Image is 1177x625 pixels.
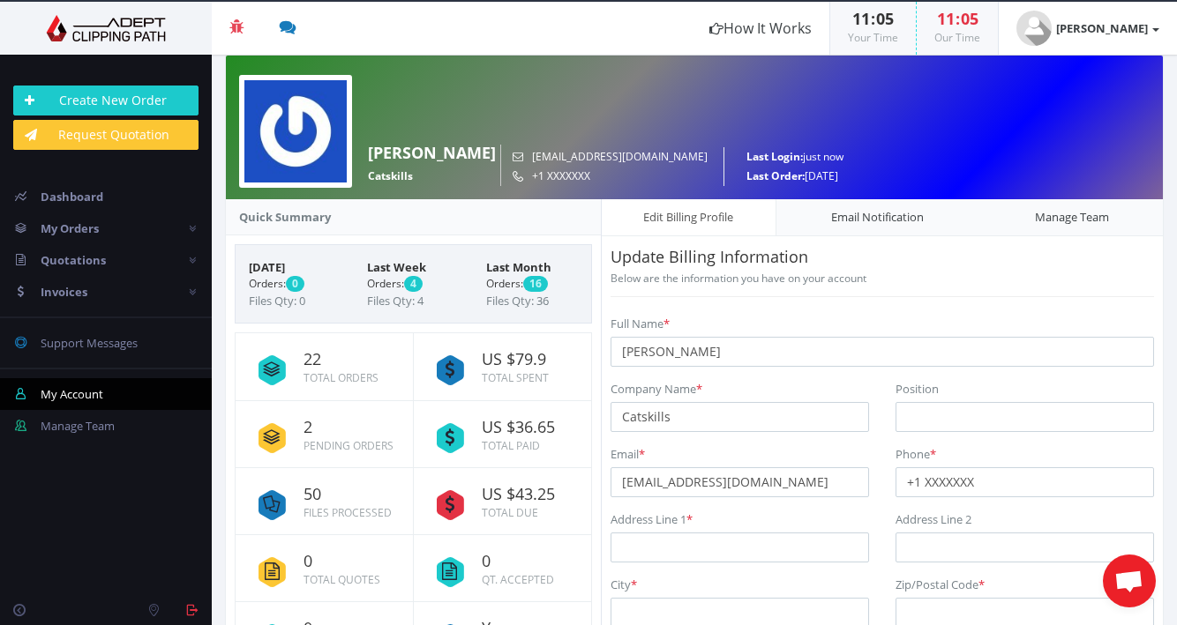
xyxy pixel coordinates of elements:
input: Phone [896,467,1154,497]
small: [DATE] [738,167,843,186]
span: 4 [404,276,423,292]
small: Orders: [249,276,341,292]
p: Update Billing Information [611,245,1154,270]
span: 11 [937,8,955,29]
a: US $79.9 Total Spent [427,333,579,399]
span: 2 [304,419,400,436]
strong: Last Login: [746,149,803,164]
span: My Orders [41,220,99,236]
span: Last Month [486,258,578,276]
a: 22 Total Orders [249,333,400,399]
label: Email [611,445,645,463]
strong: Last Order: [746,168,805,183]
small: Orders: [486,276,578,292]
strong: [PERSON_NAME] [368,142,496,163]
a: 50 Files Processed [249,468,400,534]
small: Total Quotes [304,572,380,587]
span: : [870,8,876,29]
a: Edit Billing Profile [601,198,776,236]
label: Phone [896,445,936,463]
label: City [611,576,637,593]
img: Adept Graphics [13,15,199,41]
span: 22 [304,351,400,368]
small: Pending Orders [304,438,394,453]
span: Files Qty: 4 [367,293,424,309]
a: How It Works [692,2,829,55]
label: Address Line 2 [896,510,971,528]
small: Our Time [934,30,980,45]
small: Below are the information you have on your account [611,271,866,286]
span: : [955,8,961,29]
small: Total Due [482,505,538,520]
label: Address Line 1 [611,510,693,528]
a: Request Quotation [13,120,199,150]
span: Last Week [367,258,459,276]
a: Create New Order [13,86,199,115]
span: 16 [523,276,548,292]
label: Full Name [611,315,670,332]
span: 50 [304,486,400,503]
a: 0 Total Quotes [249,535,400,601]
span: Support Messages [41,335,138,351]
span: Files Qty: 36 [486,293,549,309]
a: 0 QT. Accepted [427,535,579,601]
a: Manage Team [979,198,1164,236]
span: 05 [961,8,978,29]
label: Zip/Postal Code [896,576,985,593]
span: 05 [876,8,894,29]
strong: [PERSON_NAME] [1056,20,1148,36]
img: user_default.jpg [1016,11,1052,46]
span: 0 [304,553,400,570]
span: [DATE] [249,258,341,276]
small: Total Spent [482,370,549,385]
span: 11 [852,8,870,29]
strong: Quick Summary [239,209,331,225]
small: Total Orders [304,370,379,385]
small: Files Processed [304,505,392,520]
span: Catskills [368,167,413,186]
small: +1 XXXXXXX [513,167,708,186]
span: US $36.65 [482,419,579,436]
a: US $36.65 Total Paid [427,401,579,467]
span: 0 [286,276,304,292]
small: Orders: [367,276,459,292]
span: Quotations [41,252,106,268]
span: Dashboard [41,189,103,205]
small: just now [738,147,843,167]
small: Total Paid [482,438,540,453]
a: Email Notification [776,198,980,236]
a: Open chat [1103,554,1156,607]
span: Invoices [41,284,87,300]
span: US $79.9 [482,351,579,368]
a: US $43.25 Total Due [427,468,579,534]
span: US $43.25 [482,486,579,503]
small: QT. Accepted [482,572,554,587]
span: Files Qty: 0 [249,293,305,309]
small: [EMAIL_ADDRESS][DOMAIN_NAME] [513,147,708,167]
span: 0 [482,553,579,570]
label: Position [896,380,939,398]
label: Company Name [611,380,702,398]
span: My Account [41,386,103,402]
span: Manage Team [41,418,115,434]
a: [PERSON_NAME] [999,2,1177,55]
a: 2 Pending Orders [249,401,400,467]
small: Your Time [848,30,898,45]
